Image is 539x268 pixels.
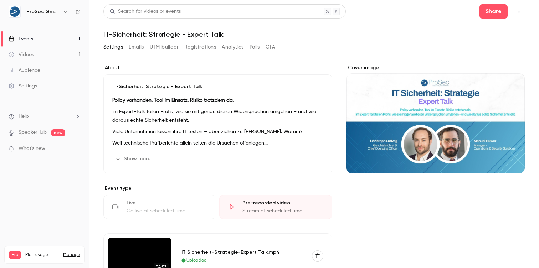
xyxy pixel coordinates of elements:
button: Settings [103,41,123,53]
label: About [103,64,332,71]
span: What's new [19,145,45,152]
span: Pro [9,251,21,259]
button: UTM builder [150,41,179,53]
button: Analytics [222,41,244,53]
label: Cover image [346,64,525,71]
a: Manage [63,252,80,258]
div: Live [127,199,207,207]
div: IT Sicherheit-Strategie-Expert Talk.mp4 [181,248,304,256]
p: Event type [103,185,332,192]
div: Search for videos or events [109,8,181,15]
p: Weil technische Prüfberichte allein selten die Ursachen offenlegen. [112,139,323,147]
button: Share [479,4,508,19]
h1: IT-Sicherheit: Strategie - Expert Talk [103,30,525,39]
div: Go live at scheduled time [127,207,207,214]
a: SpeakerHub [19,129,47,136]
div: Pre-recorded videoStream at scheduled time [219,195,332,219]
span: Help [19,113,29,120]
span: Uploaded [186,257,207,264]
div: Events [9,35,33,42]
li: help-dropdown-opener [9,113,81,120]
img: ProSec GmbH [9,6,20,17]
p: Viele Unternehmen lassen ihre IT testen – aber ziehen zu [PERSON_NAME]. Warum? [112,127,323,136]
p: Im Expert-Talk teilen Profis, wie sie mit genau diesen Widersprüchen umgehen – und wie daraus ech... [112,107,323,125]
div: Settings [9,82,37,90]
div: LiveGo live at scheduled time [103,195,216,219]
strong: Policy vorhanden. Tool im Einsatz. Risiko trotzdem da. [112,98,234,103]
div: Stream at scheduled time [242,207,323,214]
button: Show more [112,153,155,165]
section: Cover image [346,64,525,173]
button: Emails [129,41,144,53]
div: Videos [9,51,34,58]
button: CTA [266,41,275,53]
button: Registrations [184,41,216,53]
h6: ProSec GmbH [26,8,60,15]
div: Audience [9,67,40,74]
p: IT-Sicherheit: Strategie - Expert Talk [112,83,323,90]
span: Plan usage [25,252,59,258]
iframe: Noticeable Trigger [72,146,81,152]
button: Polls [250,41,260,53]
div: Pre-recorded video [242,199,323,207]
span: new [51,129,65,136]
